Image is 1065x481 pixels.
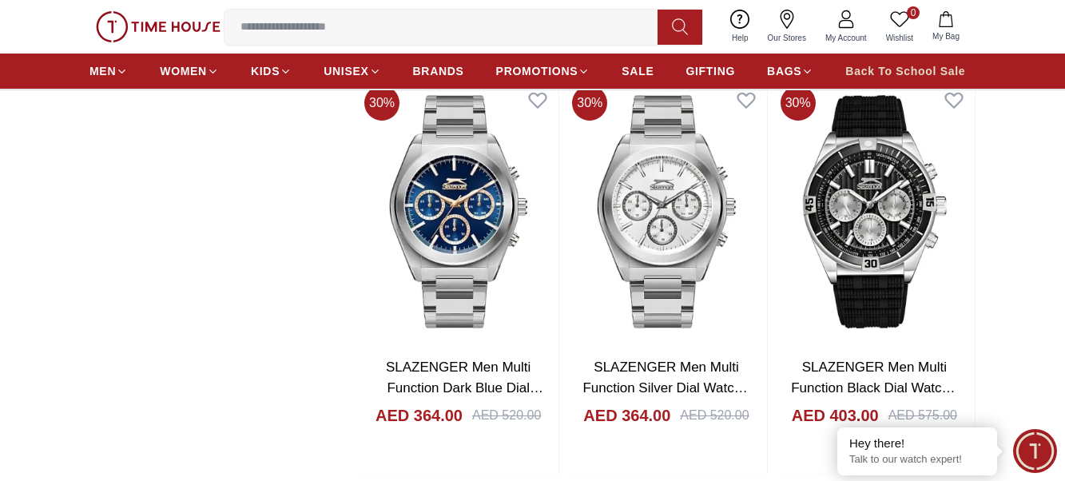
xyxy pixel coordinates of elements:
[926,30,966,42] span: My Bag
[761,32,813,44] span: Our Stores
[358,79,558,344] img: SLAZENGER Men Multi Function Dark Blue Dial Watch - SL.9.2394.2.05
[251,63,280,79] span: KIDS
[792,404,879,427] h4: AED 403.00
[722,6,758,47] a: Help
[767,57,813,85] a: BAGS
[572,85,607,121] span: 30 %
[685,63,735,79] span: GIFTING
[791,360,957,415] a: SLAZENGER Men Multi Function Black Dial Watch - SL.9.2389.2.08
[96,11,221,42] img: ...
[685,57,735,85] a: GIFTING
[680,406,749,425] div: AED 520.00
[386,360,543,415] a: SLAZENGER Men Multi Function Dark Blue Dial Watch - SL.9.2394.2.05
[324,57,380,85] a: UNISEX
[774,79,975,344] img: SLAZENGER Men Multi Function Black Dial Watch - SL.9.2389.2.08
[376,404,463,427] h4: AED 364.00
[160,57,219,85] a: WOMEN
[496,57,590,85] a: PROMOTIONS
[496,63,578,79] span: PROMOTIONS
[758,6,816,47] a: Our Stores
[622,57,654,85] a: SALE
[324,63,368,79] span: UNISEX
[888,406,957,425] div: AED 575.00
[566,79,766,344] img: SLAZENGER Men Multi Function Silver Dial Watch - SL.9.2394.2.01
[849,435,985,451] div: Hey there!
[819,32,873,44] span: My Account
[781,85,816,121] span: 30 %
[876,6,923,47] a: 0Wishlist
[622,63,654,79] span: SALE
[89,57,128,85] a: MEN
[413,57,464,85] a: BRANDS
[767,63,801,79] span: BAGS
[583,404,670,427] h4: AED 364.00
[472,406,541,425] div: AED 520.00
[880,32,920,44] span: Wishlist
[907,6,920,19] span: 0
[1013,429,1057,473] div: Chat Widget
[160,63,207,79] span: WOMEN
[845,63,965,79] span: Back To School Sale
[364,85,399,121] span: 30 %
[849,453,985,467] p: Talk to our watch expert!
[89,63,116,79] span: MEN
[582,360,749,415] a: SLAZENGER Men Multi Function Silver Dial Watch - SL.9.2394.2.01
[413,63,464,79] span: BRANDS
[845,57,965,85] a: Back To School Sale
[251,57,292,85] a: KIDS
[725,32,755,44] span: Help
[923,8,969,46] button: My Bag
